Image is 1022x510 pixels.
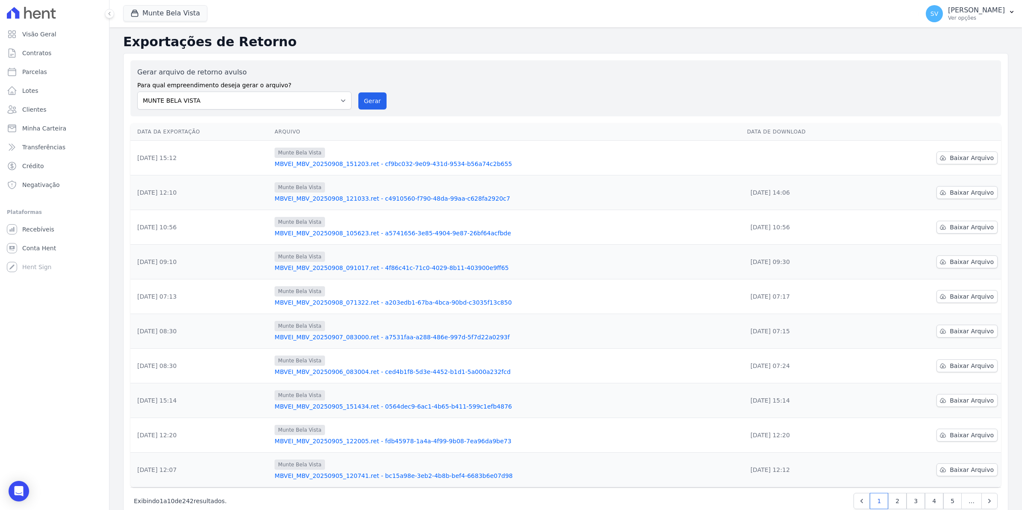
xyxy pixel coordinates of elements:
[275,390,325,400] span: Munte Bela Vista
[936,151,998,164] a: Baixar Arquivo
[130,279,271,314] td: [DATE] 07:13
[275,368,740,376] a: MBVEI_MBV_20250906_083004.ret - ced4b1f8-5d3e-4452-b1d1-5a000a232fcd
[275,437,740,445] a: MBVEI_MBV_20250905_122005.ret - fdb45978-1a4a-4f99-9b08-7ea96da9be73
[271,123,744,141] th: Arquivo
[275,298,740,307] a: MBVEI_MBV_20250908_071322.ret - a203edb1-67ba-4bca-90bd-c3035f13c850
[744,383,870,418] td: [DATE] 15:14
[981,493,998,509] a: Next
[275,148,325,158] span: Munte Bela Vista
[744,279,870,314] td: [DATE] 07:17
[936,359,998,372] a: Baixar Arquivo
[3,63,106,80] a: Parcelas
[870,493,888,509] a: 1
[130,383,271,418] td: [DATE] 15:14
[130,314,271,349] td: [DATE] 08:30
[943,493,962,509] a: 5
[950,188,994,197] span: Baixar Arquivo
[3,120,106,137] a: Minha Carteira
[275,182,325,193] span: Munte Bela Vista
[919,2,1022,26] button: SV [PERSON_NAME] Ver opções
[358,92,387,110] button: Gerar
[22,162,44,170] span: Crédito
[950,154,994,162] span: Baixar Arquivo
[22,143,65,151] span: Transferências
[22,225,54,234] span: Recebíveis
[961,493,982,509] span: …
[948,15,1005,21] p: Ver opções
[275,460,325,470] span: Munte Bela Vista
[950,466,994,474] span: Baixar Arquivo
[936,221,998,234] a: Baixar Arquivo
[925,493,943,509] a: 4
[888,493,907,509] a: 2
[130,349,271,383] td: [DATE] 08:30
[936,255,998,268] a: Baixar Arquivo
[744,175,870,210] td: [DATE] 14:06
[134,497,227,505] p: Exibindo a de resultados.
[744,314,870,349] td: [DATE] 07:15
[123,5,207,21] button: Munte Bela Vista
[3,157,106,175] a: Crédito
[3,176,106,193] a: Negativação
[744,453,870,487] td: [DATE] 12:12
[22,105,46,114] span: Clientes
[275,264,740,272] a: MBVEI_MBV_20250908_091017.ret - 4f86c41c-71c0-4029-8b11-403900e9ff65
[275,356,325,366] span: Munte Bela Vista
[130,245,271,279] td: [DATE] 09:10
[160,498,163,504] span: 1
[22,181,60,189] span: Negativação
[950,223,994,231] span: Baixar Arquivo
[744,418,870,453] td: [DATE] 12:20
[744,349,870,383] td: [DATE] 07:24
[275,160,740,168] a: MBVEI_MBV_20250908_151203.ret - cf9bc032-9e09-431d-9534-b56a74c2b655
[3,101,106,118] a: Clientes
[936,290,998,303] a: Baixar Arquivo
[3,240,106,257] a: Conta Hent
[936,463,998,476] a: Baixar Arquivo
[130,418,271,453] td: [DATE] 12:20
[950,292,994,301] span: Baixar Arquivo
[22,30,56,39] span: Visão Geral
[930,11,938,17] span: SV
[22,68,47,76] span: Parcelas
[950,258,994,266] span: Baixar Arquivo
[950,431,994,439] span: Baixar Arquivo
[275,425,325,435] span: Munte Bela Vista
[744,123,870,141] th: Data de Download
[275,252,325,262] span: Munte Bela Vista
[936,325,998,338] a: Baixar Arquivo
[3,26,106,43] a: Visão Geral
[744,245,870,279] td: [DATE] 09:30
[137,67,351,77] label: Gerar arquivo de retorno avulso
[9,481,29,501] div: Open Intercom Messenger
[950,362,994,370] span: Baixar Arquivo
[22,244,56,252] span: Conta Hent
[275,471,740,480] a: MBVEI_MBV_20250905_120741.ret - bc15a98e-3eb2-4b8b-bef4-6683b6e07d98
[275,333,740,341] a: MBVEI_MBV_20250907_083000.ret - a7531faa-a288-486e-997d-5f7d22a0293f
[936,429,998,442] a: Baixar Arquivo
[275,286,325,297] span: Munte Bela Vista
[3,221,106,238] a: Recebíveis
[167,498,175,504] span: 10
[130,141,271,175] td: [DATE] 15:12
[936,394,998,407] a: Baixar Arquivo
[22,124,66,133] span: Minha Carteira
[744,210,870,245] td: [DATE] 10:56
[936,186,998,199] a: Baixar Arquivo
[275,217,325,227] span: Munte Bela Vista
[137,77,351,90] label: Para qual empreendimento deseja gerar o arquivo?
[182,498,194,504] span: 242
[275,402,740,411] a: MBVEI_MBV_20250905_151434.ret - 0564dec9-6ac1-4b65-b411-599c1efb4876
[275,194,740,203] a: MBVEI_MBV_20250908_121033.ret - c4910560-f790-48da-99aa-c628fa2920c7
[950,396,994,405] span: Baixar Arquivo
[948,6,1005,15] p: [PERSON_NAME]
[3,44,106,62] a: Contratos
[275,321,325,331] span: Munte Bela Vista
[130,210,271,245] td: [DATE] 10:56
[950,327,994,335] span: Baixar Arquivo
[3,82,106,99] a: Lotes
[7,207,102,217] div: Plataformas
[130,453,271,487] td: [DATE] 12:07
[130,175,271,210] td: [DATE] 12:10
[907,493,925,509] a: 3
